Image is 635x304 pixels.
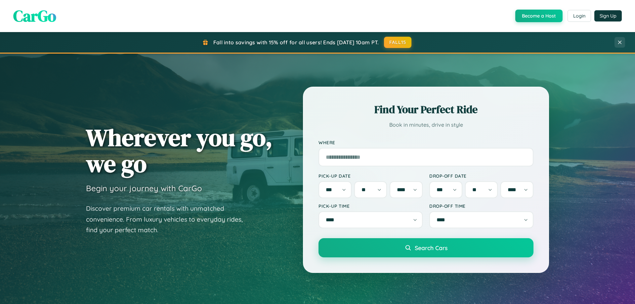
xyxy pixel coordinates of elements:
span: Fall into savings with 15% off for all users! Ends [DATE] 10am PT. [213,39,379,46]
label: Pick-up Date [318,173,423,179]
h3: Begin your journey with CarGo [86,183,202,193]
span: CarGo [13,5,56,27]
button: Sign Up [594,10,622,22]
p: Book in minutes, drive in style [318,120,533,130]
h2: Find Your Perfect Ride [318,102,533,117]
label: Pick-up Time [318,203,423,209]
label: Drop-off Time [429,203,533,209]
button: Become a Host [515,10,563,22]
button: FALL15 [384,37,412,48]
p: Discover premium car rentals with unmatched convenience. From luxury vehicles to everyday rides, ... [86,203,251,236]
h1: Wherever you go, we go [86,124,273,177]
span: Search Cars [415,244,447,251]
label: Where [318,140,533,145]
button: Search Cars [318,238,533,257]
button: Login [568,10,591,22]
label: Drop-off Date [429,173,533,179]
